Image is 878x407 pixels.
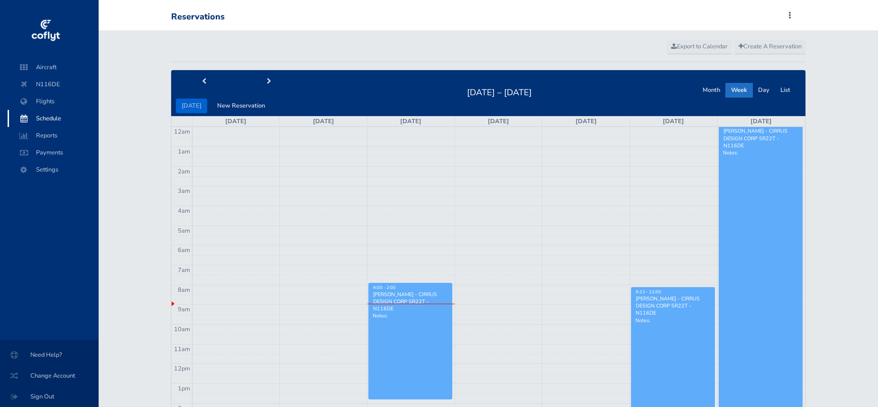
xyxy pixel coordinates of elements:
span: 1pm [178,384,190,393]
span: 7am [178,266,190,274]
span: 2am [178,167,190,176]
a: [DATE] [663,117,684,126]
span: N116DE [17,76,89,93]
span: 10am [174,325,190,334]
span: 8:13 - 12:00 [636,289,661,295]
p: Notes: [635,317,711,324]
button: next [236,74,302,89]
span: 6am [178,246,190,254]
div: [PERSON_NAME] - CIRRUS DESIGN CORP SR22T - N116DE [373,291,448,313]
span: 4am [178,207,190,215]
button: Day [752,83,775,98]
a: [DATE] [488,117,509,126]
a: [DATE] [225,117,247,126]
div: [PERSON_NAME] - CIRRUS DESIGN CORP SR22T - N116DE [723,127,799,149]
button: [DATE] [176,99,207,113]
button: prev [171,74,237,89]
span: 9am [178,305,190,314]
span: Schedule [17,110,89,127]
a: [DATE] [400,117,421,126]
span: 3am [178,187,190,195]
p: Notes: [373,312,448,319]
div: Reservations [171,12,225,22]
span: Settings [17,161,89,178]
span: 12am [174,127,190,136]
span: 1am [178,147,190,156]
a: [DATE] [576,117,597,126]
span: Change Account [11,367,87,384]
span: Sign Out [11,388,87,405]
span: Flights [17,93,89,110]
span: Need Help? [11,346,87,363]
span: Reports [17,127,89,144]
span: 11am [174,345,190,353]
span: Aircraft [17,59,89,76]
span: 5am [178,226,190,235]
img: coflyt logo [30,17,61,45]
span: 8am [178,286,190,294]
span: 8:00 - 2:00 [373,285,396,290]
div: [PERSON_NAME] - CIRRUS DESIGN CORP SR22T - N116DE [635,295,711,317]
button: Week [725,83,753,98]
button: New Reservation [211,99,271,113]
span: Payments [17,144,89,161]
a: [DATE] [313,117,334,126]
button: Month [697,83,726,98]
a: Export to Calendar [667,40,732,54]
span: Create A Reservation [739,42,802,51]
span: Export to Calendar [671,42,728,51]
button: List [775,83,796,98]
h2: [DATE] – [DATE] [461,85,538,98]
span: 12pm [174,364,190,373]
p: Notes: [723,149,799,156]
a: Create A Reservation [734,40,806,54]
a: [DATE] [750,117,772,126]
